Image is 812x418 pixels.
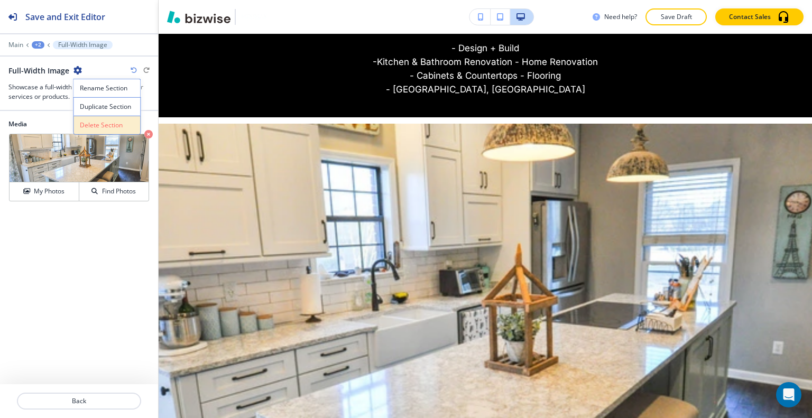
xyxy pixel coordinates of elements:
[8,41,23,49] button: Main
[8,133,150,202] div: My PhotosFind Photos
[659,12,693,22] p: Save Draft
[201,82,770,96] p: - [GEOGRAPHIC_DATA], [GEOGRAPHIC_DATA]
[53,41,113,49] button: Full-Width Image
[645,8,707,25] button: Save Draft
[604,12,637,22] h3: Need help?
[8,65,69,76] h2: Full-Width Image
[201,41,770,55] p: - Design + Build
[729,12,771,22] p: Contact Sales
[73,97,141,116] button: Duplicate Section
[8,119,150,129] h2: Media
[80,83,134,93] p: Rename Section
[34,187,64,196] h4: My Photos
[73,79,141,97] button: Rename Section
[8,82,150,101] h3: Showcase a full-width image to advertise your services or products.
[715,8,804,25] button: Contact Sales
[167,11,230,23] img: Bizwise Logo
[25,11,105,23] h2: Save and Exit Editor
[240,13,269,21] img: Your Logo
[73,116,141,135] button: Delete Section
[201,55,770,69] p: -Kitchen & Bathroom Renovation - Home Renovation
[10,182,79,201] button: My Photos
[102,187,136,196] h4: Find Photos
[201,69,770,82] p: - Cabinets & Countertops - Flooring
[79,182,149,201] button: Find Photos
[80,102,134,112] p: Duplicate Section
[18,396,140,406] p: Back
[58,41,107,49] p: Full-Width Image
[17,393,141,410] button: Back
[776,382,801,407] div: Open Intercom Messenger
[80,120,134,130] p: Delete Section
[32,41,44,49] button: +2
